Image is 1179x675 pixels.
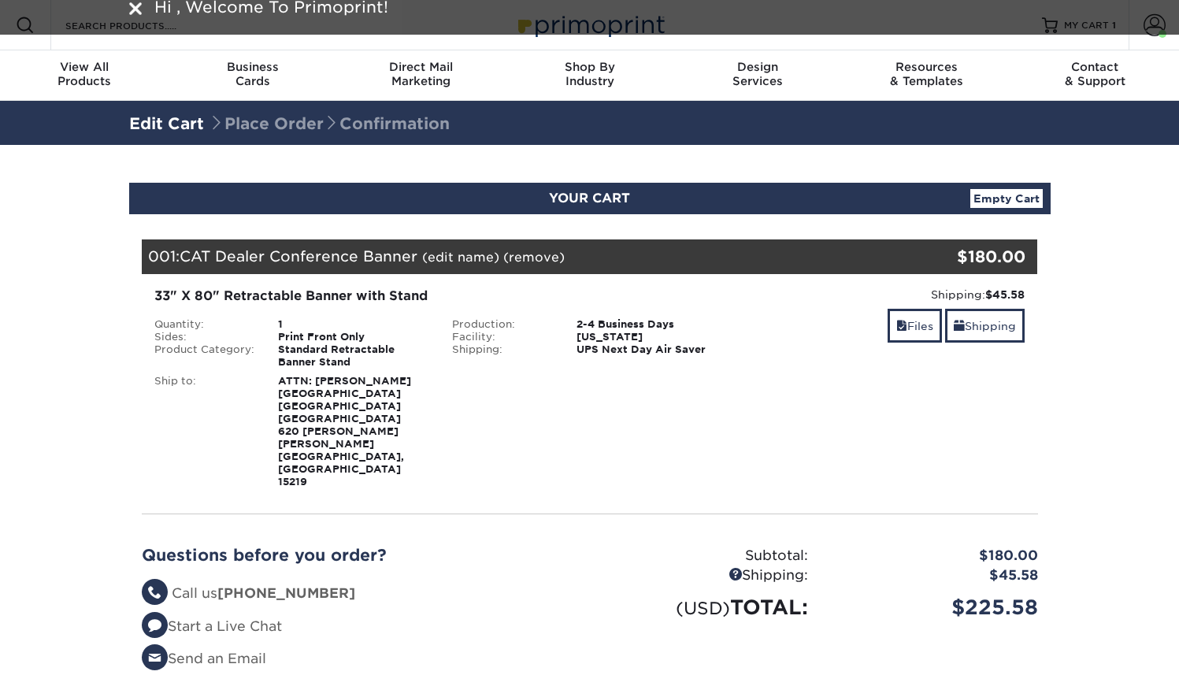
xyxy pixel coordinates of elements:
[842,50,1010,101] a: Resources& Templates
[180,247,417,265] span: CAT Dealer Conference Banner
[143,343,267,369] div: Product Category:
[266,318,440,331] div: 1
[278,375,411,488] strong: ATTN: [PERSON_NAME] [GEOGRAPHIC_DATA] [GEOGRAPHIC_DATA] [GEOGRAPHIC_DATA] 620 [PERSON_NAME] [PERS...
[143,331,267,343] div: Sides:
[842,60,1010,88] div: & Templates
[590,566,820,586] div: Shipping:
[506,60,674,74] span: Shop By
[842,60,1010,74] span: Resources
[440,331,565,343] div: Facility:
[565,343,739,356] div: UPS Next Day Air Saver
[143,375,267,488] div: Ship to:
[169,50,337,101] a: BusinessCards
[1010,50,1179,101] a: Contact& Support
[337,60,506,74] span: Direct Mail
[169,60,337,88] div: Cards
[673,50,842,101] a: DesignServices
[1010,60,1179,88] div: & Support
[970,189,1043,208] a: Empty Cart
[590,592,820,622] div: TOTAL:
[954,320,965,332] span: shipping
[506,50,674,101] a: Shop ByIndustry
[422,250,499,265] a: (edit name)
[506,60,674,88] div: Industry
[888,245,1026,269] div: $180.00
[337,50,506,101] a: Direct MailMarketing
[169,60,337,74] span: Business
[142,546,578,565] h2: Questions before you order?
[266,331,440,343] div: Print Front Only
[440,318,565,331] div: Production:
[217,585,355,601] strong: [PHONE_NUMBER]
[820,592,1050,622] div: $225.58
[143,318,267,331] div: Quantity:
[129,2,142,15] img: close
[565,318,739,331] div: 2-4 Business Days
[129,114,204,133] a: Edit Cart
[1010,60,1179,74] span: Contact
[945,309,1025,343] a: Shipping
[820,566,1050,586] div: $45.58
[673,60,842,74] span: Design
[896,320,907,332] span: files
[888,309,942,343] a: Files
[154,287,727,306] div: 33" X 80" Retractable Banner with Stand
[142,239,888,274] div: 001:
[673,60,842,88] div: Services
[209,114,450,133] span: Place Order Confirmation
[142,618,282,634] a: Start a Live Chat
[503,250,565,265] a: (remove)
[337,60,506,88] div: Marketing
[590,546,820,566] div: Subtotal:
[549,191,630,206] span: YOUR CART
[985,288,1025,301] strong: $45.58
[142,651,266,666] a: Send an Email
[266,343,440,369] div: Standard Retractable Banner Stand
[676,598,730,618] small: (USD)
[751,287,1025,302] div: Shipping:
[440,343,565,356] div: Shipping:
[565,331,739,343] div: [US_STATE]
[142,584,578,604] li: Call us
[820,546,1050,566] div: $180.00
